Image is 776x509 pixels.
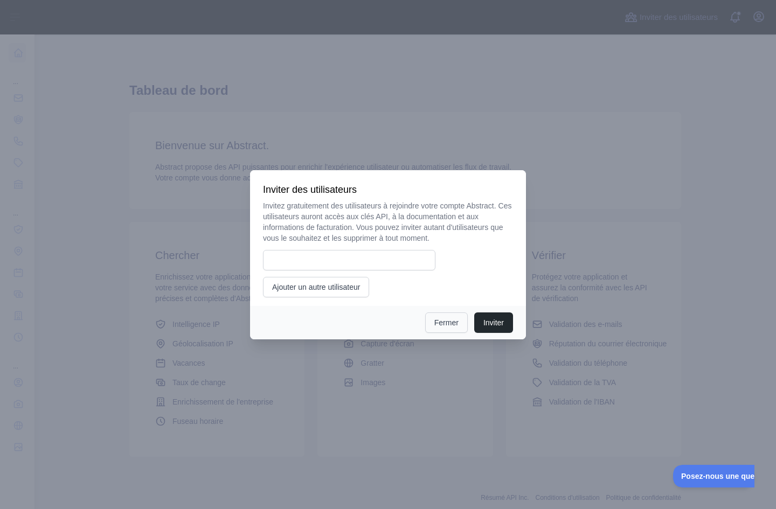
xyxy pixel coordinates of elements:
button: Ajouter un autre utilisateur [263,277,369,297]
font: Inviter des utilisateurs [263,184,357,195]
button: Fermer [425,312,468,333]
font: Inviter [483,318,504,327]
font: Invitez gratuitement des utilisateurs à rejoindre votre compte Abstract. Ces utilisateurs auront ... [263,201,511,242]
font: Ajouter un autre utilisateur [272,283,360,291]
font: Posez-nous une question [8,7,100,16]
font: Fermer [434,318,459,327]
button: Inviter [474,312,513,333]
iframe: Basculer le support client [673,465,754,487]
